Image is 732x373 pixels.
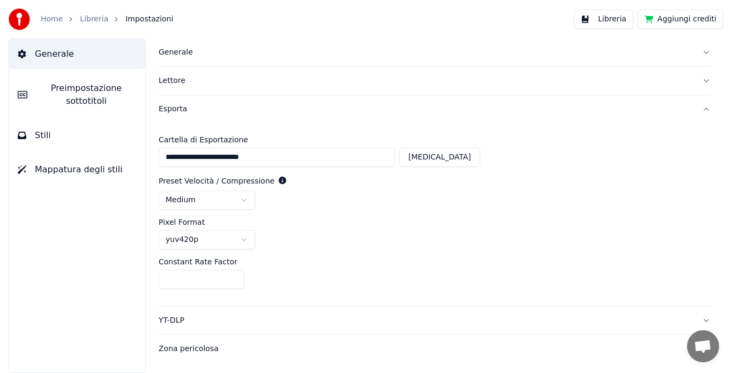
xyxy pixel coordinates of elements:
[159,177,274,185] label: Preset Velocità / Compressione
[9,73,145,116] button: Preimpostazione sottotitoli
[9,39,145,69] button: Generale
[159,104,693,115] div: Esporta
[125,14,173,25] span: Impostazioni
[80,14,108,25] a: Libreria
[35,129,51,142] span: Stili
[159,75,693,86] div: Lettore
[35,163,123,176] span: Mappatura degli stili
[41,14,173,25] nav: breadcrumb
[159,136,480,143] label: Cartella di Esportazione
[687,330,719,362] div: Aprire la chat
[638,10,723,29] button: Aggiungi crediti
[9,120,145,150] button: Stili
[159,315,693,326] div: YT-DLP
[159,67,711,95] button: Lettore
[159,307,711,334] button: YT-DLP
[574,10,633,29] button: Libreria
[159,218,205,226] label: Pixel Format
[399,148,480,167] button: [MEDICAL_DATA]
[35,48,74,60] span: Generale
[159,123,711,306] div: Esporta
[159,258,237,265] label: Constant Rate Factor
[159,344,693,354] div: Zona pericolosa
[9,9,30,30] img: youka
[36,82,137,108] span: Preimpostazione sottotitoli
[159,95,711,123] button: Esporta
[159,47,693,58] div: Generale
[9,155,145,185] button: Mappatura degli stili
[159,335,711,363] button: Zona pericolosa
[159,39,711,66] button: Generale
[41,14,63,25] a: Home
